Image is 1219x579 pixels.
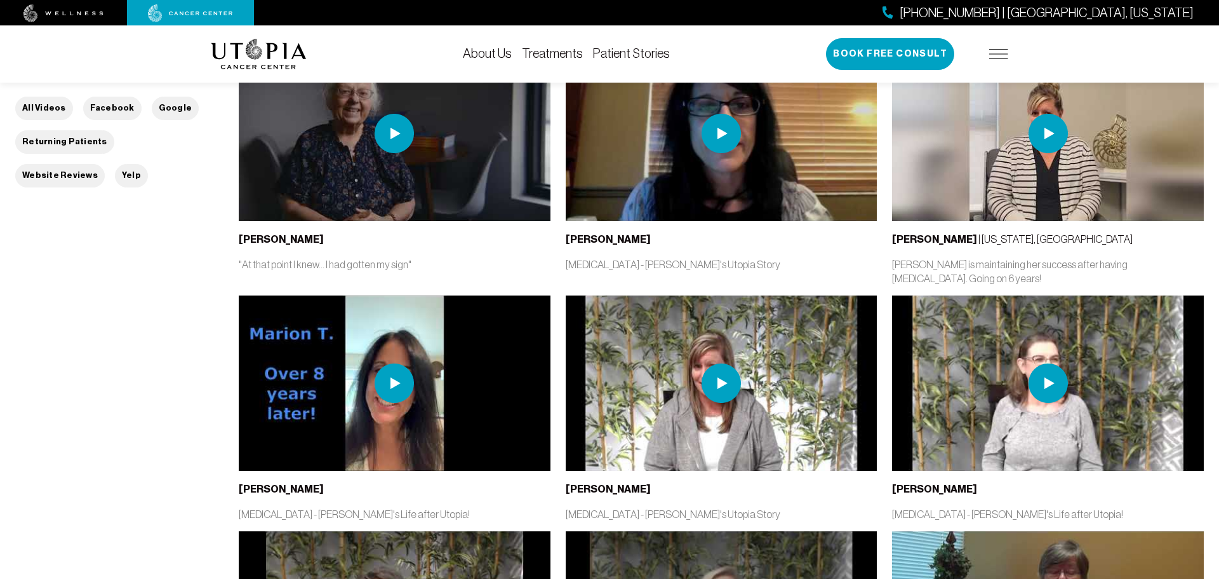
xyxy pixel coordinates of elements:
button: Facebook [83,97,142,120]
span: [PHONE_NUMBER] | [GEOGRAPHIC_DATA], [US_STATE] [900,4,1194,22]
img: thumbnail [239,46,550,221]
p: [MEDICAL_DATA] - [PERSON_NAME]'s Utopia Story [566,507,877,521]
a: About Us [463,46,512,60]
img: play icon [375,114,414,153]
img: play icon [702,364,741,403]
img: play icon [375,364,414,403]
p: [MEDICAL_DATA] - [PERSON_NAME]'s Life after Utopia! [239,507,550,521]
img: cancer center [148,4,233,22]
img: thumbnail [892,296,1204,471]
img: logo [211,39,307,69]
img: wellness [23,4,103,22]
a: [PHONE_NUMBER] | [GEOGRAPHIC_DATA], [US_STATE] [883,4,1194,22]
b: [PERSON_NAME] [239,233,324,245]
img: thumbnail [566,46,877,221]
b: [PERSON_NAME] [239,483,324,495]
p: "At that point I knew... I had gotten my sign" [239,257,550,271]
img: thumbnail [239,296,550,471]
img: play icon [702,114,741,153]
button: Website Reviews [15,164,105,187]
a: Patient Stories [593,46,670,60]
button: Google [152,97,199,120]
img: thumbnail [566,296,877,471]
img: icon-hamburger [989,49,1008,59]
b: [PERSON_NAME] [566,483,651,495]
a: Treatments [522,46,583,60]
span: | [US_STATE], [GEOGRAPHIC_DATA] [892,233,1133,245]
b: [PERSON_NAME] [892,483,977,495]
button: Book Free Consult [826,38,954,70]
p: [MEDICAL_DATA] - [PERSON_NAME]'s Utopia Story [566,257,877,271]
b: [PERSON_NAME] [892,233,977,245]
button: All Videos [15,97,73,120]
p: [PERSON_NAME] is maintaining her success after having [MEDICAL_DATA]. Going on 6 years! [892,257,1204,285]
p: [MEDICAL_DATA] - [PERSON_NAME]'s Life after Utopia! [892,507,1204,521]
b: [PERSON_NAME] [566,233,651,245]
button: Yelp [115,164,148,187]
button: Returning Patients [15,130,114,154]
img: thumbnail [892,46,1204,221]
